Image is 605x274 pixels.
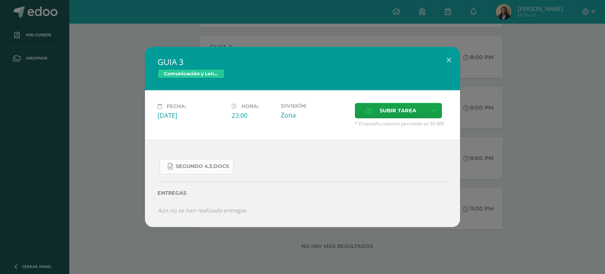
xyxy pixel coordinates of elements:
span: SEGUNDO 4.3.docx [176,163,229,170]
span: * El tamaño máximo permitido es 50 MB [355,120,447,127]
div: Zona [281,111,349,119]
label: Entregas [158,190,447,196]
span: Hora: [241,103,258,109]
h2: GUIA 3 [158,56,447,67]
a: SEGUNDO 4.3.docx [160,159,234,174]
button: Close (Esc) [438,47,460,74]
i: Aún no se han realizado entregas [158,207,247,214]
div: [DATE] [158,111,225,120]
span: Subir tarea [380,103,416,118]
label: División: [281,103,349,109]
span: Comunicación y Lenguaje Idioma Extranjero [158,69,225,78]
div: 23:00 [232,111,275,120]
span: Fecha: [167,103,186,109]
